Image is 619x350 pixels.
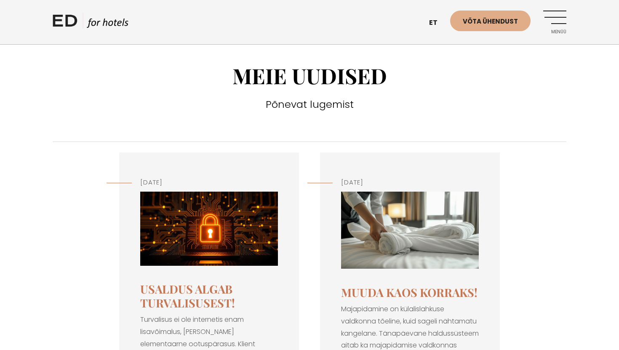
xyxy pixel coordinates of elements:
[543,29,566,35] span: Menüü
[425,13,450,33] a: et
[53,13,128,34] a: ED HOTELS
[140,281,235,310] a: Usaldus algab turvalisusest!
[53,63,566,88] h1: MEIE UUDISED
[341,285,478,300] a: Muuda kaos korraks!
[543,11,566,34] a: Menüü
[341,192,479,269] img: Housekeeping I Modern hotel PMS BOUK
[450,11,531,31] a: Võta ühendust
[341,178,479,187] h5: [DATE]
[140,178,278,187] h5: [DATE]
[53,97,566,112] h3: Põnevat lugemist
